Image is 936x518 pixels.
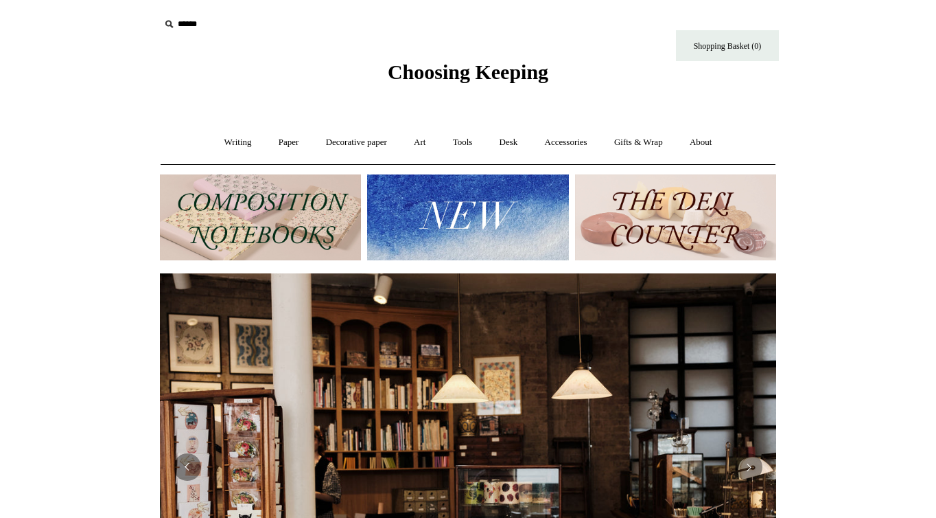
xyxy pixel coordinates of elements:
[533,124,600,161] a: Accessories
[677,124,725,161] a: About
[266,124,312,161] a: Paper
[388,71,548,81] a: Choosing Keeping
[441,124,485,161] a: Tools
[174,453,201,481] button: Previous
[602,124,675,161] a: Gifts & Wrap
[314,124,399,161] a: Decorative paper
[676,30,779,61] a: Shopping Basket (0)
[388,60,548,83] span: Choosing Keeping
[367,174,568,260] img: New.jpg__PID:f73bdf93-380a-4a35-bcfe-7823039498e1
[735,453,762,481] button: Next
[160,174,361,260] img: 202302 Composition ledgers.jpg__PID:69722ee6-fa44-49dd-a067-31375e5d54ec
[401,124,438,161] a: Art
[575,174,776,260] img: The Deli Counter
[212,124,264,161] a: Writing
[487,124,530,161] a: Desk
